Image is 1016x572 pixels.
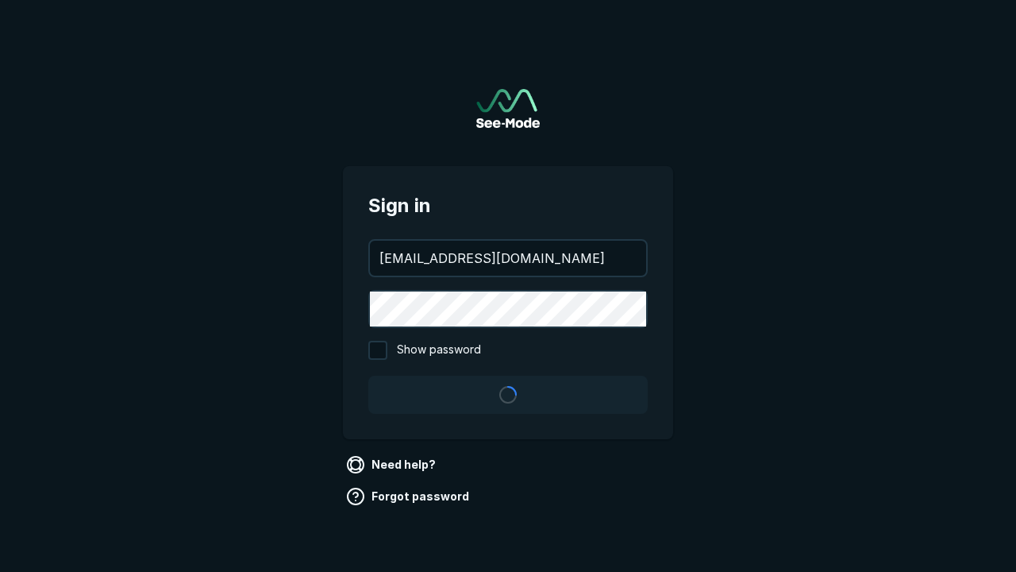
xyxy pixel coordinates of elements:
a: Need help? [343,452,442,477]
img: See-Mode Logo [476,89,540,128]
span: Show password [397,341,481,360]
a: Forgot password [343,484,475,509]
a: Go to sign in [476,89,540,128]
input: your@email.com [370,241,646,276]
span: Sign in [368,191,648,220]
